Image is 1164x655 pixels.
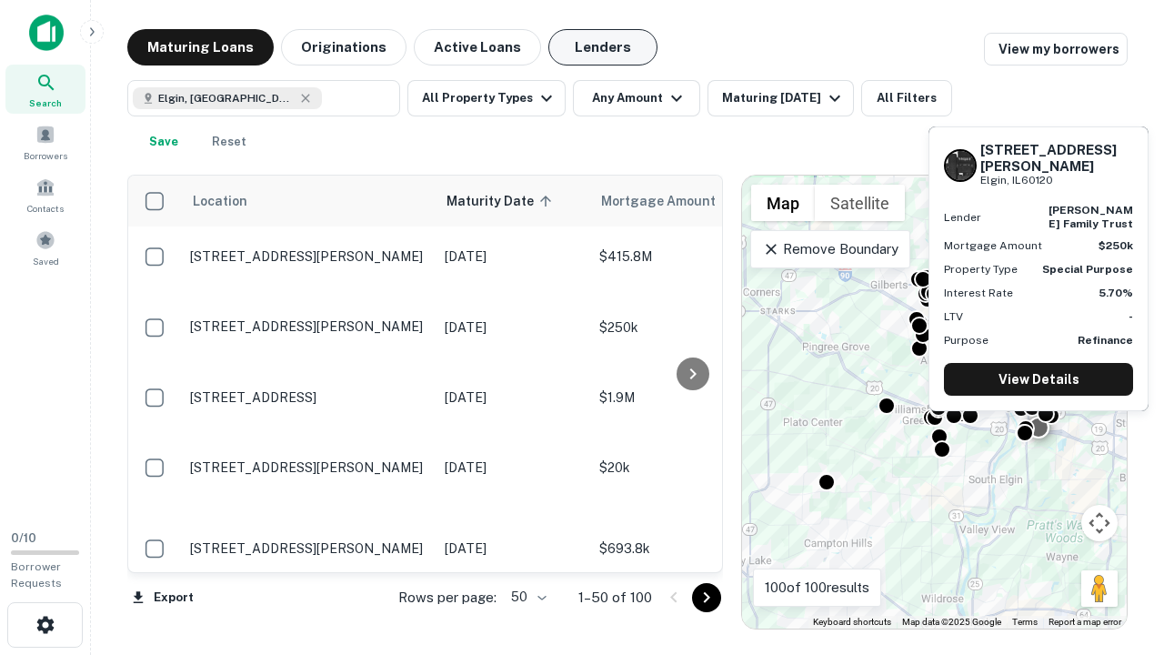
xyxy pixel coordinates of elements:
button: Active Loans [414,29,541,65]
p: 1–50 of 100 [578,587,652,609]
p: $1.9M [599,388,781,408]
a: Contacts [5,170,85,219]
p: [STREET_ADDRESS][PERSON_NAME] [190,459,426,476]
button: Reset [200,124,258,160]
span: Location [192,190,247,212]
button: Keyboard shortcuts [813,616,891,629]
p: Purpose [944,332,988,348]
p: [STREET_ADDRESS][PERSON_NAME] [190,248,426,265]
p: Rows per page: [398,587,497,609]
strong: 5.70% [1099,287,1133,299]
th: Mortgage Amount [590,176,790,227]
button: All Filters [861,80,952,116]
p: Remove Boundary [762,238,898,260]
a: View my borrowers [984,33,1128,65]
span: 0 / 10 [11,531,36,545]
p: $20k [599,458,781,478]
th: Maturity Date [436,176,590,227]
button: Save your search to get updates of matches that match your search criteria. [135,124,193,160]
button: Maturing Loans [127,29,274,65]
p: [DATE] [445,317,581,338]
button: Go to next page [692,583,721,612]
th: Location [181,176,436,227]
a: Report a map error [1049,617,1121,627]
p: $250k [599,317,781,338]
p: Mortgage Amount [944,237,1042,254]
p: 100 of 100 results [765,577,869,599]
a: Open this area in Google Maps (opens a new window) [747,605,807,629]
span: Saved [33,254,59,268]
span: Borrowers [24,148,67,163]
button: Originations [281,29,406,65]
p: Interest Rate [944,285,1013,301]
button: Lenders [548,29,657,65]
strong: - [1129,310,1133,323]
button: Export [127,584,198,611]
p: LTV [944,308,963,325]
a: View Details [944,363,1133,396]
button: Show satellite imagery [815,185,905,221]
strong: Special Purpose [1042,263,1133,276]
button: Map camera controls [1081,505,1118,541]
button: Show street map [751,185,815,221]
p: Property Type [944,261,1018,277]
p: [DATE] [445,388,581,408]
strong: $250k [1099,239,1133,252]
button: All Property Types [407,80,566,116]
div: 0 0 [742,176,1127,629]
span: Search [29,96,62,110]
p: [STREET_ADDRESS][PERSON_NAME] [190,540,426,557]
p: $693.8k [599,539,781,559]
div: 50 [504,584,549,610]
iframe: Chat Widget [1073,509,1164,597]
a: Terms (opens in new tab) [1012,617,1038,627]
p: [DATE] [445,539,581,559]
div: Maturing [DATE] [722,87,846,109]
p: [STREET_ADDRESS][PERSON_NAME] [190,318,426,335]
p: [DATE] [445,247,581,267]
a: Borrowers [5,117,85,166]
button: Maturing [DATE] [707,80,854,116]
a: Search [5,65,85,114]
span: Contacts [27,201,64,216]
p: Elgin, IL60120 [980,172,1133,189]
p: Lender [944,209,981,226]
strong: Refinance [1078,334,1133,347]
h6: [STREET_ADDRESS][PERSON_NAME] [980,142,1133,175]
span: Borrower Requests [11,560,62,589]
a: Saved [5,223,85,272]
span: Maturity Date [447,190,557,212]
button: Any Amount [573,80,700,116]
span: Mortgage Amount [601,190,739,212]
img: capitalize-icon.png [29,15,64,51]
img: Google [747,605,807,629]
p: [DATE] [445,458,581,478]
strong: [PERSON_NAME] family trust [1049,204,1133,229]
span: Map data ©2025 Google [902,617,1001,627]
span: Elgin, [GEOGRAPHIC_DATA], [GEOGRAPHIC_DATA] [158,90,295,106]
p: [STREET_ADDRESS] [190,389,426,406]
p: $415.8M [599,247,781,267]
